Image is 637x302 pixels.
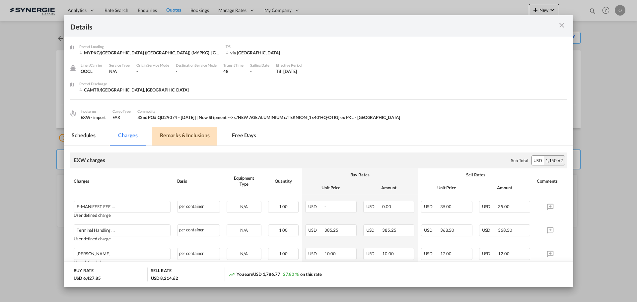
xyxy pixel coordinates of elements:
[77,248,145,256] div: EDI Fee
[223,62,244,68] div: Transit Time
[226,50,280,56] div: via Halifax
[366,204,382,209] span: USD
[91,114,106,120] div: - import
[74,156,105,164] div: EXW charges
[223,68,244,74] div: 48
[283,272,299,277] span: 27.80 %
[176,62,217,68] div: Destination Service Mode
[137,108,400,114] div: Commodity
[366,251,382,256] span: USD
[253,272,280,277] span: USD 1,786.77
[279,227,288,233] span: 1.00
[424,251,439,256] span: USD
[240,251,248,256] span: N/A
[228,271,322,278] div: You earn on this rate
[308,227,323,233] span: USD
[176,68,217,74] div: -
[305,172,414,178] div: Buy Rates
[112,114,131,120] div: FAK
[276,62,302,68] div: Effective Period
[81,108,106,114] div: Incoterms
[240,204,248,209] span: N/A
[240,227,248,233] span: N/A
[136,68,169,74] div: -
[382,204,391,209] span: 0.00
[366,227,382,233] span: USD
[81,68,103,74] div: OOCL
[482,204,497,209] span: USD
[250,62,269,68] div: Sailing Date
[177,248,220,260] div: per container
[476,181,534,194] th: Amount
[64,127,104,146] md-tab-item: Schedules
[558,21,566,29] md-icon: icon-close m-3 fg-AAA8AD cursor
[226,44,280,50] div: T/S
[110,127,145,146] md-tab-item: Charges
[418,181,476,194] th: Unit Price
[79,44,219,50] div: Port of Loading
[74,213,171,218] div: User defined charge
[74,260,171,265] div: User defined charge
[79,81,189,87] div: Port of Discharge
[382,227,396,233] span: 385.25
[70,22,517,30] div: Details
[421,172,530,178] div: Sell Rates
[74,178,171,184] div: Charges
[498,204,510,209] span: 35.00
[324,204,326,209] span: -
[228,271,235,278] md-icon: icon-trending-up
[324,251,336,256] span: 10.00
[498,251,510,256] span: 12.00
[482,251,497,256] span: USD
[74,275,101,281] div: USD 6,427.85
[279,204,288,209] span: 1.00
[382,251,394,256] span: 10.00
[81,62,103,68] div: Liner/Carrier
[152,127,217,146] md-tab-item: Remarks & Inclusions
[109,62,130,68] div: Service Type
[137,115,400,120] span: 32nd PO# QD29074 - [DATE] || New Shipment --> s/NEW AGE ALUMINIUM c/TEKNION [1x40'HQ-OTIG] ex PKL...
[224,127,264,146] md-tab-item: Free days
[151,275,178,281] div: USD 8,214.62
[74,268,94,275] div: BUY RATE
[227,175,261,187] div: Equipment Type
[151,268,172,275] div: SELL RATE
[360,181,418,194] th: Amount
[177,178,220,184] div: Basis
[424,204,439,209] span: USD
[77,225,145,233] div: Terminal Handling Charges (Origin)
[324,227,338,233] span: 385.25
[136,62,169,68] div: Origin Service Mode
[498,227,512,233] span: 368.50
[79,87,189,93] div: CAMTR/Montreal, QC
[268,178,299,184] div: Quantity
[250,68,269,74] div: -
[424,227,439,233] span: USD
[177,201,220,213] div: per container
[276,68,297,74] div: Till 14 Aug 2025
[81,114,106,120] div: EXW
[440,204,452,209] span: 35.00
[308,251,323,256] span: USD
[482,227,497,233] span: USD
[279,251,288,256] span: 1.00
[302,181,360,194] th: Unit Price
[544,156,565,165] div: 1,150.62
[77,201,145,209] div: E-MANIFEST FEE APPLICABLE IF SYNERGIE IS RESPONSIBLE TO SUBMIT PER E-MANIFEST E-Manifest or ACI f...
[532,156,544,165] div: USD
[511,157,528,163] div: Sub Total
[440,227,454,233] span: 368.50
[69,110,77,117] img: cargo.png
[109,69,117,74] span: N/A
[79,50,219,56] div: MYPKG/Port Klang (Pelabuhan Klang) (MYPKG), Kelang, Malaysia
[112,108,131,114] div: Cargo Type
[64,127,271,146] md-pagination-wrapper: Use the left and right arrow keys to navigate between tabs
[74,236,171,241] div: User defined charge
[440,251,452,256] span: 12.00
[533,168,567,194] th: Comments
[308,204,323,209] span: USD
[177,224,220,236] div: per container
[64,15,573,287] md-dialog: Port of ...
